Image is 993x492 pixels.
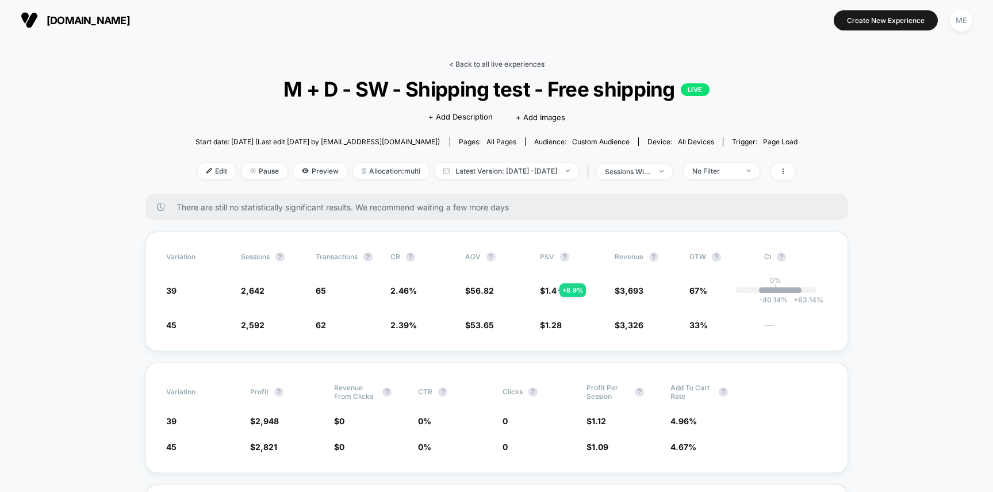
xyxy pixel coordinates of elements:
[166,416,177,426] span: 39
[47,14,130,26] span: [DOMAIN_NAME]
[339,416,344,426] span: 0
[195,137,440,146] span: Start date: [DATE] (Last edit [DATE] by [EMAIL_ADDRESS][DOMAIN_NAME])
[166,320,177,330] span: 45
[534,137,630,146] div: Audience:
[516,113,565,122] span: + Add Images
[206,168,212,174] img: edit
[540,286,557,295] span: $
[793,295,798,304] span: +
[712,252,721,262] button: ?
[250,168,256,174] img: end
[540,252,554,261] span: PSV
[362,168,366,174] img: rebalance
[316,320,326,330] span: 62
[17,11,133,29] button: [DOMAIN_NAME]
[545,320,562,330] span: 1.28
[418,416,431,426] span: 0 %
[545,286,557,295] span: 1.4
[670,442,696,452] span: 4.67 %
[670,383,713,401] span: Add To Cart Rate
[592,442,608,452] span: 1.09
[503,442,508,452] span: 0
[241,286,264,295] span: 2,642
[390,286,417,295] span: 2.46 %
[334,442,344,452] span: $
[586,416,606,426] span: $
[339,442,344,452] span: 0
[275,252,285,262] button: ?
[586,442,608,452] span: $
[255,442,277,452] span: 2,821
[316,286,326,295] span: 65
[465,320,494,330] span: $
[293,163,347,179] span: Preview
[566,170,570,172] img: end
[166,383,229,401] span: Variation
[177,202,825,212] span: There are still no statistically significant results. We recommend waiting a few more days
[764,322,827,330] span: ---
[560,252,569,262] button: ?
[334,416,344,426] span: $
[459,137,516,146] div: Pages:
[353,163,429,179] span: Allocation: multi
[438,387,447,397] button: ?
[586,383,629,401] span: Profit Per Session
[241,252,270,261] span: Sessions
[486,252,496,262] button: ?
[470,286,494,295] span: 56.82
[670,416,697,426] span: 4.96 %
[528,387,538,397] button: ?
[620,320,643,330] span: 3,326
[274,387,283,397] button: ?
[732,137,798,146] div: Trigger:
[166,252,229,262] span: Variation
[834,10,938,30] button: Create New Experience
[615,286,643,295] span: $
[759,295,788,304] span: -40.14 %
[946,9,976,32] button: ME
[777,252,786,262] button: ?
[692,167,738,175] div: No Filter
[681,83,710,96] p: LIVE
[470,320,494,330] span: 53.65
[689,320,708,330] span: 33%
[166,442,177,452] span: 45
[198,163,236,179] span: Edit
[250,387,269,396] span: Profit
[166,286,177,295] span: 39
[241,320,264,330] span: 2,592
[225,77,768,101] span: M + D - SW - Shipping test - Free shipping
[615,252,643,261] span: Revenue
[443,168,450,174] img: calendar
[763,137,798,146] span: Page Load
[592,416,606,426] span: 1.12
[250,442,277,452] span: $
[503,416,508,426] span: 0
[250,416,279,426] span: $
[316,252,358,261] span: Transactions
[435,163,578,179] span: Latest Version: [DATE] - [DATE]
[638,137,723,146] span: Device:
[584,163,596,180] span: |
[540,320,562,330] span: $
[390,320,417,330] span: 2.39 %
[406,252,415,262] button: ?
[615,320,643,330] span: $
[775,285,777,293] p: |
[418,442,431,452] span: 0 %
[689,286,707,295] span: 67%
[255,416,279,426] span: 2,948
[21,11,38,29] img: Visually logo
[390,252,400,261] span: CR
[428,112,493,123] span: + Add Description
[241,163,287,179] span: Pause
[770,276,781,285] p: 0%
[660,170,664,172] img: end
[449,60,545,68] a: < Back to all live experiences
[572,137,630,146] span: Custom Audience
[635,387,644,397] button: ?
[649,252,658,262] button: ?
[764,252,827,262] span: CI
[334,383,377,401] span: Revenue From Clicks
[950,9,972,32] div: ME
